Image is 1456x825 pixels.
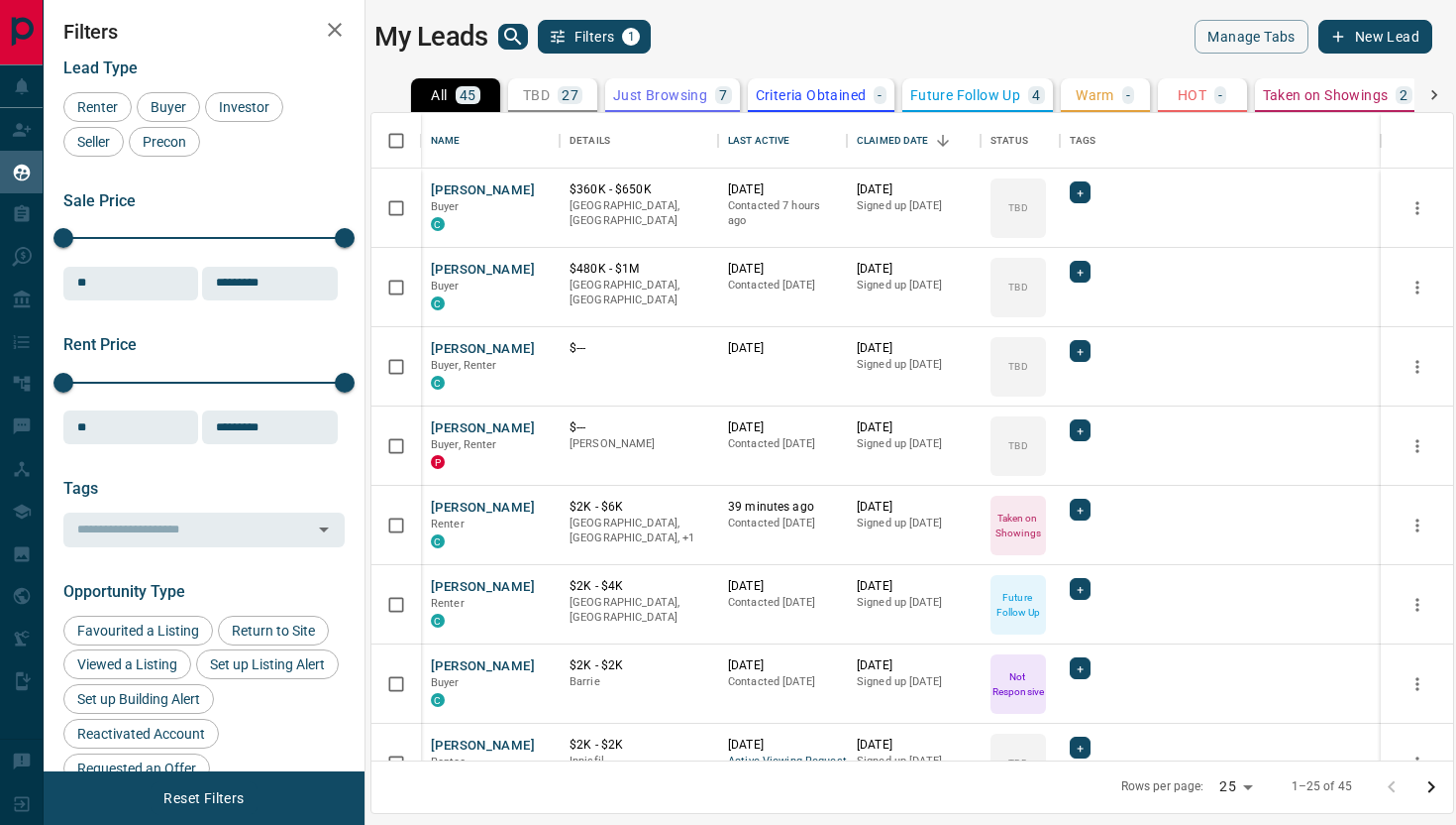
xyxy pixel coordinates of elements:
[137,92,200,122] div: Buyer
[212,99,276,115] span: Investor
[992,590,1044,620] p: Future Follow Up
[63,479,98,498] span: Tags
[523,88,550,102] p: TBD
[1008,200,1027,215] p: TBD
[431,578,535,597] button: [PERSON_NAME]
[1070,113,1096,169] div: Tags
[857,198,971,214] p: Signed up [DATE]
[857,657,971,674] p: [DATE]
[570,419,708,436] p: $---
[624,30,638,44] span: 1
[857,113,929,169] div: Claimed Date
[374,21,488,53] h1: My Leads
[431,200,460,213] span: Buyer
[857,357,971,373] p: Signed up [DATE]
[63,719,219,749] div: Reactivated Account
[1070,737,1091,759] div: +
[1403,193,1432,223] button: more
[218,616,329,646] div: Return to Site
[857,674,971,690] p: Signed up [DATE]
[431,657,535,676] button: [PERSON_NAME]
[1211,772,1259,801] div: 25
[570,113,610,169] div: Details
[225,623,322,639] span: Return to Site
[1077,341,1084,361] span: +
[70,761,203,776] span: Requested an Offer
[728,261,837,278] p: [DATE]
[857,516,971,531] p: Signed up [DATE]
[981,113,1060,169] div: Status
[728,657,837,674] p: [DATE]
[431,438,497,451] span: Buyer, Renter
[1032,88,1040,102] p: 4
[196,649,339,679] div: Set up Listing Alert
[431,499,535,518] button: [PERSON_NAME]
[728,419,837,436] p: [DATE]
[878,88,882,102] p: -
[1076,88,1114,102] p: Warm
[990,113,1028,169] div: Status
[728,674,837,690] p: Contacted [DATE]
[570,674,708,690] p: Barrie
[1411,767,1451,807] button: Go to next page
[728,516,837,531] p: Contacted [DATE]
[1195,20,1307,54] button: Manage Tabs
[205,92,283,122] div: Investor
[1077,182,1084,202] span: +
[560,113,718,169] div: Details
[570,181,708,198] p: $360K - $650K
[460,88,476,102] p: 45
[1403,431,1432,461] button: more
[498,24,528,50] button: search button
[857,436,971,452] p: Signed up [DATE]
[431,737,535,756] button: [PERSON_NAME]
[929,127,957,155] button: Sort
[431,261,535,280] button: [PERSON_NAME]
[431,597,465,610] span: Renter
[63,59,138,77] span: Lead Type
[1403,669,1432,699] button: more
[857,261,971,278] p: [DATE]
[1060,113,1381,169] div: Tags
[728,181,837,198] p: [DATE]
[538,20,652,54] button: Filters1
[203,656,332,672] span: Set up Listing Alert
[1008,438,1027,453] p: TBD
[1126,88,1130,102] p: -
[63,649,191,679] div: Viewed a Listing
[719,88,727,102] p: 7
[431,419,535,438] button: [PERSON_NAME]
[63,616,213,646] div: Favourited a Listing
[431,217,445,231] div: condos.ca
[63,191,136,210] span: Sale Price
[1070,657,1091,679] div: +
[151,781,257,815] button: Reset Filters
[613,88,707,102] p: Just Browsing
[70,623,206,639] span: Favourited a Listing
[431,534,445,548] div: condos.ca
[857,754,971,769] p: Signed up [DATE]
[1403,511,1432,540] button: more
[1070,419,1091,441] div: +
[431,88,447,102] p: All
[728,578,837,595] p: [DATE]
[1403,749,1432,778] button: more
[1008,280,1027,295] p: TBD
[129,127,200,157] div: Precon
[1218,88,1222,102] p: -
[992,511,1044,540] p: Taken on Showings
[1121,778,1204,795] p: Rows per page:
[63,754,210,783] div: Requested an Offer
[431,181,535,200] button: [PERSON_NAME]
[431,280,460,293] span: Buyer
[570,340,708,357] p: $---
[136,134,193,150] span: Precon
[431,518,465,530] span: Renter
[570,595,708,626] p: [GEOGRAPHIC_DATA], [GEOGRAPHIC_DATA]
[1178,88,1206,102] p: HOT
[1008,756,1027,770] p: TBD
[1077,658,1084,678] span: +
[1008,359,1027,374] p: TBD
[756,88,867,102] p: Criteria Obtained
[63,20,345,44] h2: Filters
